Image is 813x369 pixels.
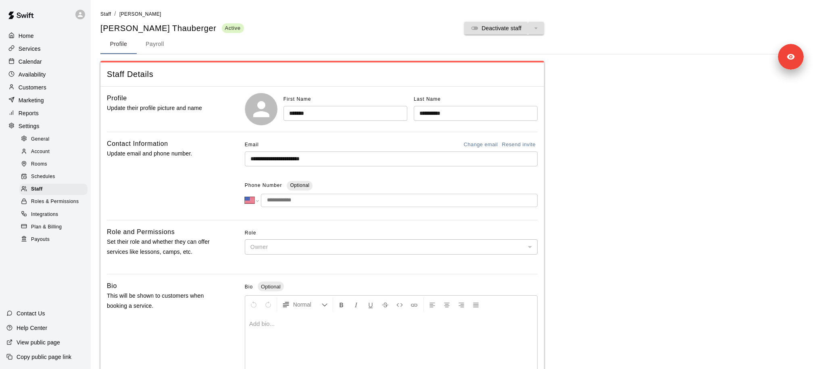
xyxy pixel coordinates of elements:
div: Rooms [19,159,88,170]
a: Plan & Billing [19,221,91,233]
span: Active [222,25,244,31]
p: Marketing [19,96,44,104]
div: Payouts [19,234,88,245]
p: Set their role and whether they can offer services like lessons, camps, etc. [107,237,219,257]
span: Phone Number [245,179,282,192]
p: View public page [17,338,60,346]
a: Roles & Permissions [19,196,91,208]
p: Help Center [17,324,47,332]
span: Optional [258,284,284,290]
p: Services [19,45,41,53]
span: Last Name [414,96,441,102]
button: Profile [100,35,137,54]
div: Integrations [19,209,88,220]
p: Home [19,32,34,40]
span: Schedules [31,173,55,181]
div: Plan & Billing [19,222,88,233]
h6: Bio [107,281,117,291]
button: Format Bold [335,297,348,312]
span: Integrations [31,211,58,219]
button: Formatting Options [279,297,331,312]
a: Settings [6,120,84,132]
a: General [19,133,91,145]
div: [PERSON_NAME] Thauberger [100,23,244,34]
span: Email [245,139,259,151]
button: Center Align [440,297,454,312]
span: Staff [100,11,111,17]
div: Staff [19,184,88,195]
a: Integrations [19,208,91,221]
p: Update email and phone number. [107,149,219,159]
p: Calendar [19,58,42,66]
button: Format Strikethrough [378,297,392,312]
a: Account [19,145,91,158]
button: Change email [462,139,500,151]
p: This will be shown to customers when booking a service. [107,291,219,311]
button: Redo [261,297,275,312]
p: Reports [19,109,39,117]
button: Undo [247,297,261,312]
div: The owner cannot be changed [245,239,538,254]
span: You cannot deactivate or delete the owner account. [464,27,544,33]
h6: Role and Permissions [107,227,175,237]
a: Availability [6,68,84,81]
button: Right Align [454,297,468,312]
span: Rooms [31,160,47,168]
a: Reports [6,107,84,119]
a: Calendar [6,56,84,68]
div: staff form tabs [100,35,803,54]
li: / [114,10,116,18]
p: Copy public page link [17,353,71,361]
div: General [19,134,88,145]
span: Optional [290,182,309,188]
nav: breadcrumb [100,10,803,19]
button: Insert Link [407,297,421,312]
a: Staff [19,183,91,196]
div: Account [19,146,88,158]
span: First Name [284,96,311,102]
a: Staff [100,10,111,17]
span: Bio [245,284,253,290]
span: Staff [31,185,43,193]
span: General [31,135,50,143]
p: Update their profile picture and name [107,103,219,113]
a: Home [6,30,84,42]
span: Account [31,148,50,156]
p: Settings [19,122,40,130]
span: Staff Details [107,69,538,80]
span: [PERSON_NAME] [119,11,161,17]
span: Role [245,227,538,240]
div: Schedules [19,171,88,182]
a: Marketing [6,94,84,106]
div: split button [464,22,544,35]
p: Contact Us [17,309,45,317]
a: Rooms [19,158,91,171]
button: Resend invite [500,139,538,151]
button: Justify Align [469,297,483,312]
h6: Profile [107,93,127,104]
p: Customers [19,83,46,91]
a: Customers [6,81,84,93]
p: Availability [19,70,46,79]
a: Payouts [19,233,91,246]
span: Payouts [31,236,50,244]
button: Insert Code [393,297,406,312]
span: Roles & Permissions [31,198,79,206]
h6: Contact Information [107,139,168,149]
a: Services [6,43,84,55]
div: Owner [245,239,538,254]
button: Format Italics [349,297,363,312]
span: Plan & Billing [31,223,62,231]
button: Payroll [137,35,173,54]
a: Schedules [19,171,91,183]
button: Left Align [425,297,439,312]
button: Format Underline [364,297,377,312]
span: Normal [293,301,321,309]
